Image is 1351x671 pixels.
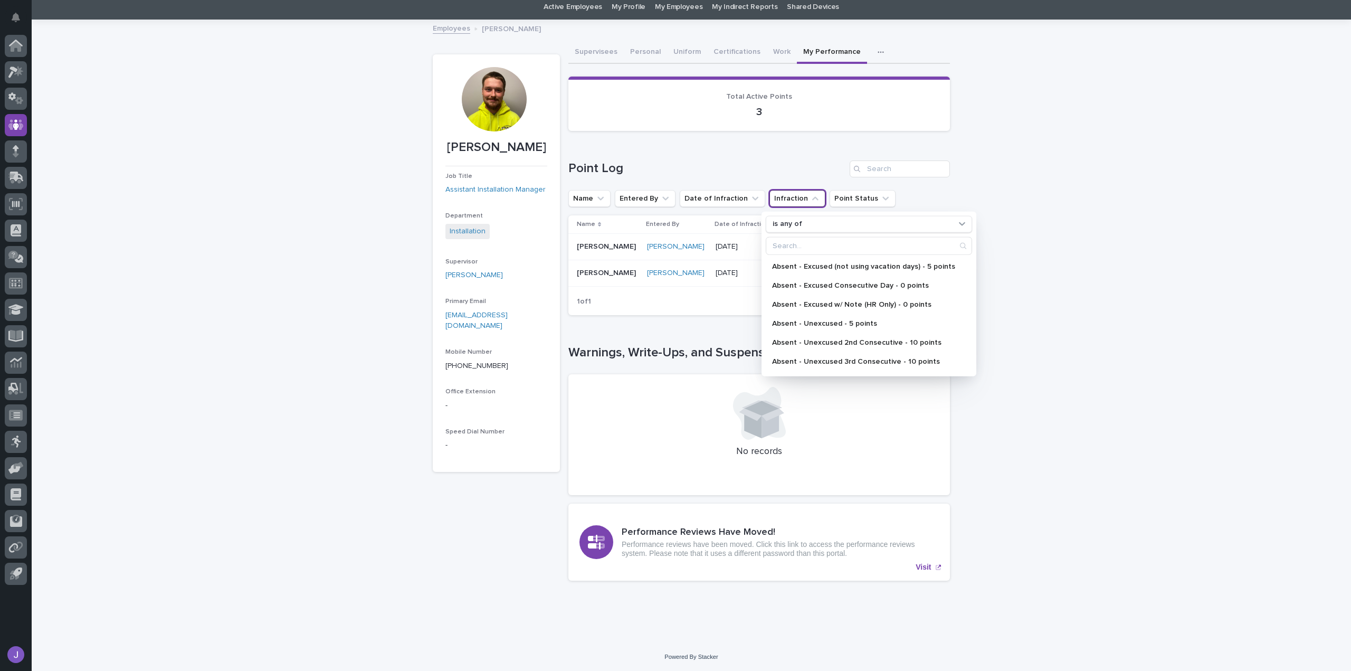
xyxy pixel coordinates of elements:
[716,242,776,251] p: [DATE]
[445,311,508,330] a: [EMAIL_ADDRESS][DOMAIN_NAME]
[850,160,950,177] input: Search
[445,298,486,305] span: Primary Email
[5,644,27,666] button: users-avatar
[797,42,867,64] button: My Performance
[445,270,503,281] a: [PERSON_NAME]
[772,319,955,327] p: Absent - Unexcused - 5 points
[577,219,595,230] p: Name
[568,161,845,176] h1: Point Log
[581,106,937,118] p: 3
[667,42,707,64] button: Uniform
[772,338,955,346] p: Absent - Unexcused 2nd Consecutive - 10 points
[707,42,767,64] button: Certifications
[726,93,792,100] span: Total Active Points
[767,42,797,64] button: Work
[445,349,492,355] span: Mobile Number
[568,289,600,315] p: 1 of 1
[766,237,972,254] div: Search
[830,190,896,207] button: Point Status
[715,219,769,230] p: Date of Infraction
[445,259,478,265] span: Supervisor
[766,237,972,254] input: Search
[445,184,546,195] a: Assistant Installation Manager
[916,563,931,572] p: Visit
[445,362,508,370] a: [PHONE_NUMBER]
[646,219,679,230] p: Entered By
[13,13,27,30] div: Notifications
[769,190,825,207] button: Infraction
[568,42,624,64] button: Supervisees
[433,22,470,34] a: Employees
[568,190,611,207] button: Name
[568,260,950,286] tr: [PERSON_NAME][PERSON_NAME] [PERSON_NAME] [DATE]Late (over 5 min) - 3 points Expired
[482,22,541,34] p: [PERSON_NAME]
[577,267,638,278] p: [PERSON_NAME]
[581,446,937,458] p: No records
[772,281,955,289] p: Absent - Excused Consecutive Day - 0 points
[664,654,718,660] a: Powered By Stacker
[450,226,486,237] a: Installation
[445,400,547,411] p: -
[445,213,483,219] span: Department
[647,242,705,251] a: [PERSON_NAME]
[622,540,939,558] p: Performance reviews have been moved. Click this link to access the performance reviews system. Pl...
[615,190,675,207] button: Entered By
[622,527,939,538] h3: Performance Reviews Have Moved!
[647,269,705,278] a: [PERSON_NAME]
[716,269,776,278] p: [DATE]
[445,429,505,435] span: Speed Dial Number
[772,357,955,365] p: Absent - Unexcused 3rd Consecutive - 10 points
[772,262,955,270] p: Absent - Excused (not using vacation days) - 5 points
[772,300,955,308] p: Absent - Excused w/ Note (HR Only) - 0 points
[445,140,547,155] p: [PERSON_NAME]
[445,173,472,179] span: Job Title
[445,440,547,451] p: -
[624,42,667,64] button: Personal
[568,504,950,581] a: Visit
[5,6,27,29] button: Notifications
[773,220,802,229] p: is any of
[680,190,765,207] button: Date of Infraction
[568,345,845,361] h1: Warnings, Write-Ups, and Suspensions
[445,389,496,395] span: Office Extension
[577,240,638,251] p: [PERSON_NAME]
[568,233,950,260] tr: [PERSON_NAME][PERSON_NAME] [PERSON_NAME] [DATE]Late (over 5 min) - 3 points Active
